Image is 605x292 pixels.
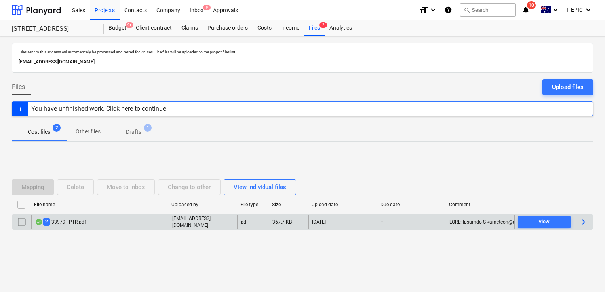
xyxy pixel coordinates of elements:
i: Knowledge base [444,5,452,15]
div: Comment [449,202,512,207]
span: I. EPIC [567,7,583,13]
span: 9+ [126,22,133,28]
div: OCR finished [35,219,43,225]
div: You have unfinished work. Click here to continue [31,105,166,112]
div: 33979 - PTR.pdf [35,218,86,226]
div: View individual files [234,182,286,192]
span: 2 [53,124,61,132]
span: 10 [527,1,536,9]
div: Upload files [552,82,584,92]
a: Budget9+ [104,20,131,36]
a: Analytics [325,20,357,36]
p: Drafts [126,128,141,136]
button: Search [460,3,516,17]
div: Upload date [312,202,374,207]
p: [EMAIL_ADDRESS][DOMAIN_NAME] [172,215,234,229]
div: 367.7 KB [272,219,292,225]
div: [STREET_ADDRESS] [12,25,94,33]
div: Budget [104,20,131,36]
i: format_size [419,5,428,15]
a: Purchase orders [203,20,253,36]
span: 2 [319,22,327,28]
div: pdf [241,219,248,225]
span: - [381,218,384,225]
span: 1 [144,124,152,132]
div: View [538,217,550,226]
i: keyboard_arrow_down [428,5,438,15]
div: Uploaded by [171,202,234,207]
iframe: Chat Widget [565,254,605,292]
p: Files sent to this address will automatically be processed and tested for viruses. The files will... [19,49,586,55]
span: 2 [43,218,50,226]
div: File name [34,202,165,207]
i: keyboard_arrow_down [584,5,593,15]
p: Other files [76,127,101,136]
span: 9 [203,5,211,10]
button: Upload files [542,79,593,95]
div: [DATE] [312,219,326,225]
div: File type [240,202,266,207]
div: Files [304,20,325,36]
a: Files2 [304,20,325,36]
a: Costs [253,20,276,36]
div: Size [272,202,305,207]
a: Claims [177,20,203,36]
a: Income [276,20,304,36]
p: [EMAIL_ADDRESS][DOMAIN_NAME] [19,58,586,66]
span: Files [12,82,25,92]
p: Cost files [28,128,50,136]
button: View [518,216,571,228]
a: Client contract [131,20,177,36]
i: keyboard_arrow_down [551,5,560,15]
span: search [464,7,470,13]
button: View individual files [224,179,296,195]
div: Due date [381,202,443,207]
i: notifications [522,5,530,15]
